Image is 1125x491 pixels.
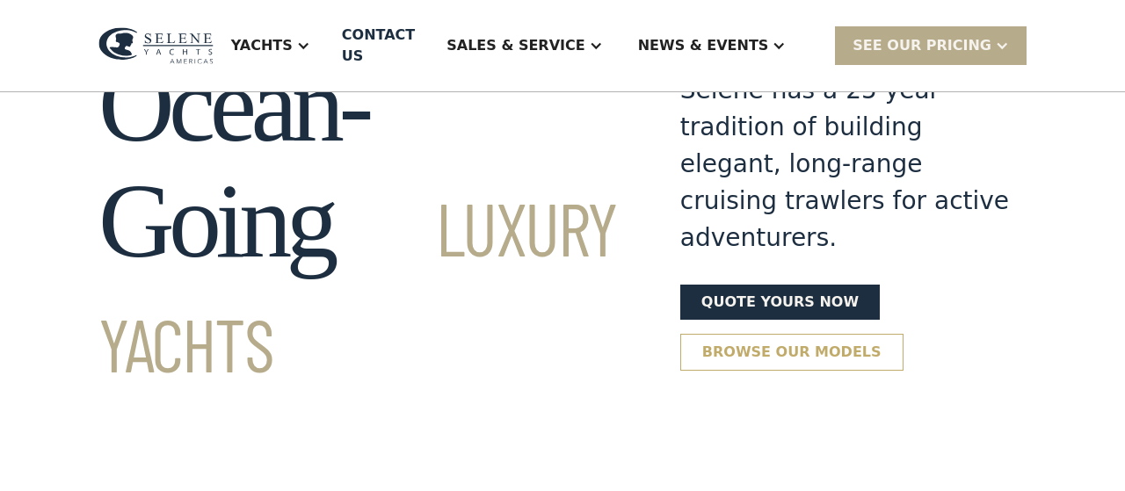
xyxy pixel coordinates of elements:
[98,183,617,387] span: Luxury Yachts
[621,11,804,81] div: News & EVENTS
[98,27,214,65] img: logo
[429,11,620,81] div: Sales & Service
[214,11,328,81] div: Yachts
[342,25,415,67] div: Contact US
[680,285,880,320] a: Quote yours now
[680,334,904,371] a: Browse our models
[446,35,584,56] div: Sales & Service
[853,35,991,56] div: SEE Our Pricing
[231,35,293,56] div: Yachts
[98,47,617,395] h1: Ocean-Going
[835,26,1027,64] div: SEE Our Pricing
[638,35,769,56] div: News & EVENTS
[680,72,1027,256] div: Selene has a 25 year tradition of building elegant, long-range cruising trawlers for active adven...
